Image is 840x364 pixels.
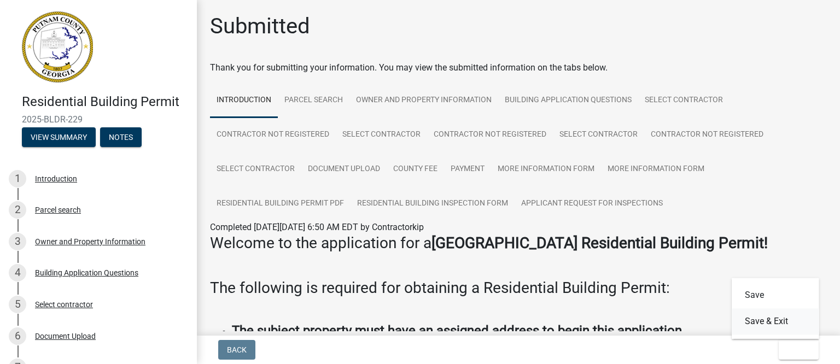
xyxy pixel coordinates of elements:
strong: The subject property must have an assigned address to begin this application [232,323,682,338]
a: Contractor Not Registered [644,118,770,152]
div: 6 [9,327,26,345]
button: View Summary [22,127,96,147]
a: Contractor Not Registered [210,118,336,152]
span: Completed [DATE][DATE] 6:50 AM EDT by Contractorkip [210,222,424,232]
a: Applicant Request for Inspections [515,186,669,221]
h1: Submitted [210,13,310,39]
a: Select contractor [553,118,644,152]
div: Parcel search [35,206,81,214]
div: Thank you for submitting your information. You may view the submitted information on the tabs below. [210,61,827,74]
div: 4 [9,264,26,281]
button: Exit [779,340,819,360]
strong: [GEOGRAPHIC_DATA] Residential Building Permit! [431,234,768,252]
div: Exit [732,278,819,339]
wm-modal-confirm: Notes [100,133,142,142]
div: Owner and Property Information [35,238,145,245]
div: 2 [9,201,26,219]
a: Owner and Property Information [349,83,498,118]
a: Select contractor [638,83,730,118]
div: Document Upload [35,332,96,340]
h3: Welcome to the application for a [210,234,827,253]
h4: Residential Building Permit [22,94,188,110]
button: Save [732,282,819,308]
a: Payment [444,152,491,187]
wm-modal-confirm: Summary [22,133,96,142]
a: Introduction [210,83,278,118]
a: Select contractor [210,152,301,187]
img: Putnam County, Georgia [22,11,93,83]
button: Save & Exit [732,308,819,334]
span: 2025-BLDR-229 [22,114,175,125]
div: Building Application Questions [35,269,138,277]
div: Select contractor [35,301,93,308]
div: Introduction [35,175,77,183]
button: Back [218,340,255,360]
a: Residential Building Inspection Form [351,186,515,221]
a: County Fee [387,152,444,187]
span: Back [227,345,247,354]
a: Select contractor [336,118,427,152]
a: Parcel search [278,83,349,118]
a: Building Application Questions [498,83,638,118]
a: Contractor Not Registered [427,118,553,152]
a: More Information Form [491,152,601,187]
a: More Information Form [601,152,711,187]
div: 1 [9,170,26,187]
a: Residential Building Permit PDF [210,186,351,221]
button: Notes [100,127,142,147]
a: Document Upload [301,152,387,187]
div: 3 [9,233,26,250]
div: 5 [9,296,26,313]
span: Exit [787,345,803,354]
h3: The following is required for obtaining a Residential Building Permit: [210,279,827,297]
